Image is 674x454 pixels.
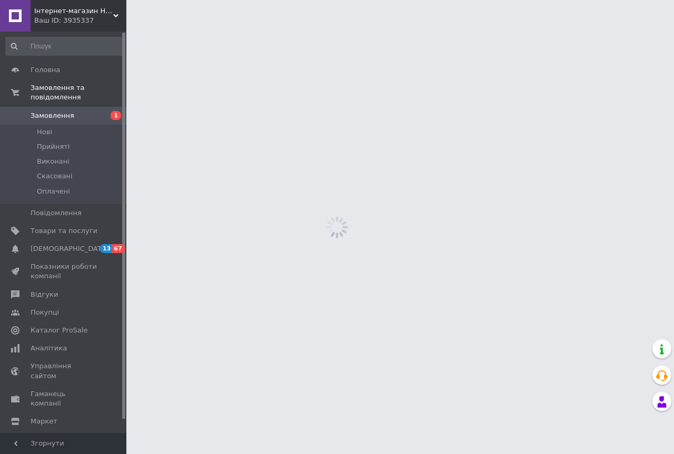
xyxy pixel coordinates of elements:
span: Покупці [31,308,59,317]
span: Аналітика [31,344,67,353]
span: Товари та послуги [31,226,97,236]
span: Оплачені [37,187,70,196]
span: Управління сайтом [31,361,97,380]
span: [DEMOGRAPHIC_DATA] [31,244,108,254]
span: Повідомлення [31,208,82,218]
span: Замовлення [31,111,74,120]
span: Відгуки [31,290,58,299]
div: Ваш ID: 3935337 [34,16,126,25]
span: Скасовані [37,171,73,181]
span: Нові [37,127,52,137]
span: Маркет [31,417,57,426]
span: Замовлення та повідомлення [31,83,126,102]
span: 67 [112,244,124,253]
span: Інтернет-магазин Hot Light [34,6,113,16]
span: Гаманець компанії [31,389,97,408]
span: 1 [111,111,121,120]
span: 13 [100,244,112,253]
span: Прийняті [37,142,70,152]
span: Каталог ProSale [31,326,87,335]
input: Пошук [5,37,124,56]
span: Показники роботи компанії [31,262,97,281]
span: Виконані [37,157,70,166]
span: Головна [31,65,60,75]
